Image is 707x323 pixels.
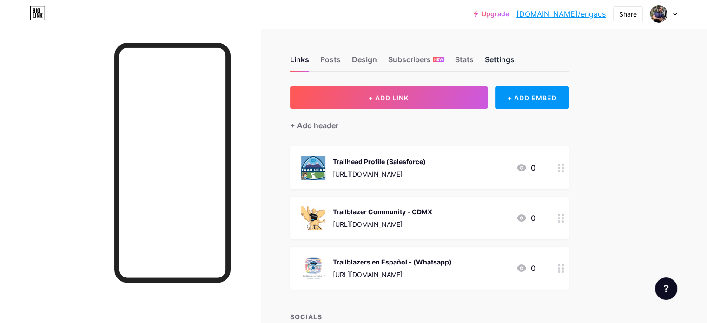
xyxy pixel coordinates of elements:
div: Settings [485,54,515,71]
div: [URL][DOMAIN_NAME] [333,169,426,179]
button: + ADD LINK [290,86,488,109]
div: SOCIALS [290,312,569,322]
div: Stats [455,54,474,71]
a: Upgrade [474,10,509,18]
div: + Add header [290,120,338,131]
div: [URL][DOMAIN_NAME] [333,219,432,229]
div: + ADD EMBED [495,86,569,109]
span: + ADD LINK [369,94,409,102]
div: Subscribers [388,54,444,71]
img: engacs [650,5,667,23]
div: Trailhead Profile (Salesforce) [333,157,426,166]
img: Trailblazers en Español - (Whatsapp) [301,256,325,280]
div: 0 [516,263,535,274]
div: Links [290,54,309,71]
img: Trailhead Profile (Salesforce) [301,156,325,180]
div: 0 [516,212,535,224]
span: NEW [434,57,443,62]
div: 0 [516,162,535,173]
div: Share [619,9,637,19]
a: [DOMAIN_NAME]/engacs [516,8,606,20]
div: [URL][DOMAIN_NAME] [333,270,452,279]
div: Trailblazers en Español - (Whatsapp) [333,257,452,267]
div: Posts [320,54,341,71]
div: Design [352,54,377,71]
img: Trailblazer Community - CDMX [301,206,325,230]
div: Trailblazer Community - CDMX [333,207,432,217]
